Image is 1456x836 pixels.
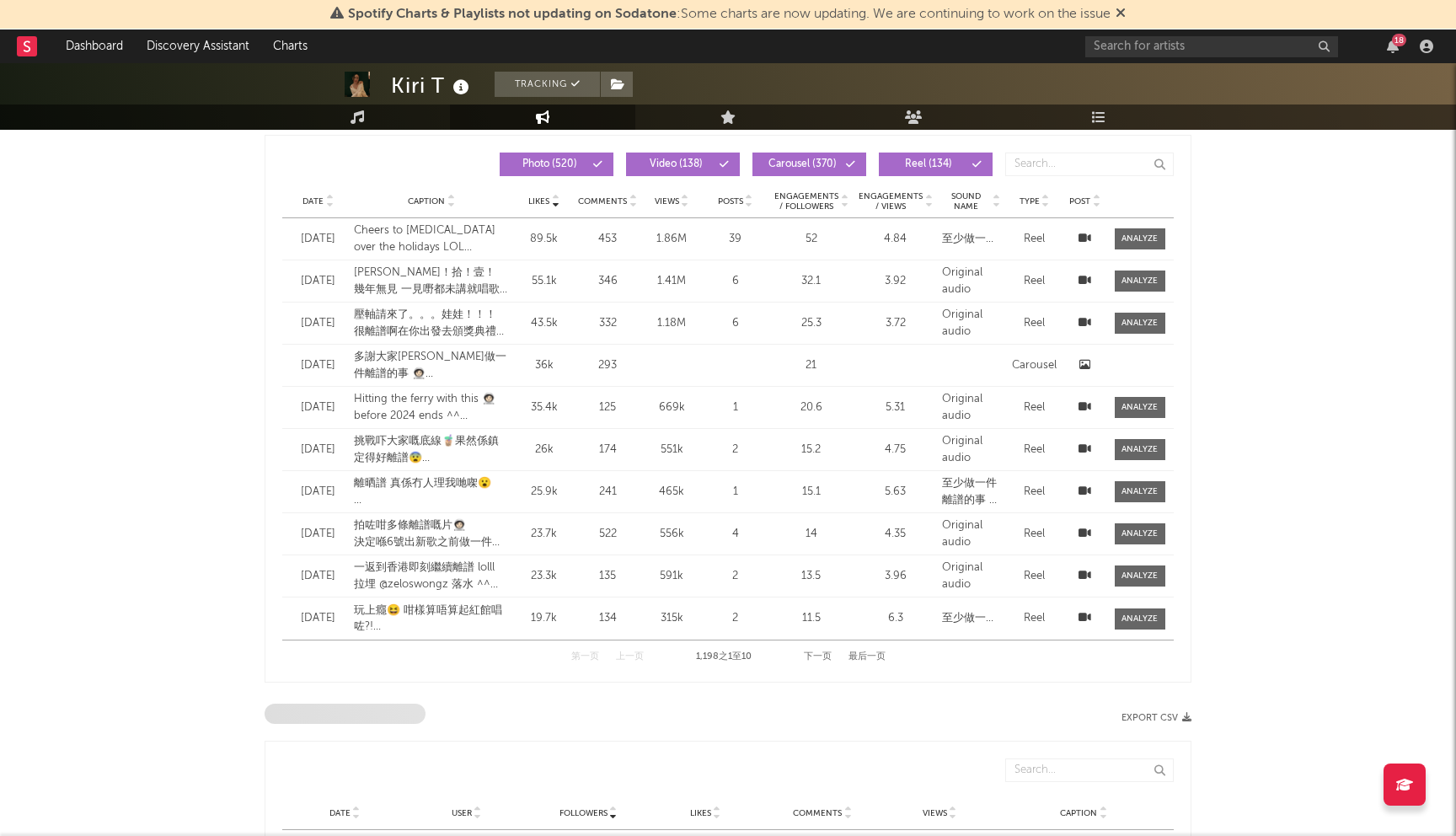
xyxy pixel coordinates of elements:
div: 玩上癮😆 咁樣算唔算起紅館唱咗?! Mom I made it to HKC lollll s/o to @hungkaho 借個場俾我地 [354,603,510,635]
div: 20.6 [773,399,849,416]
span: Spotify Charts & Playlists not updating on Sodatone [348,8,677,21]
div: 35.4k [518,399,570,416]
div: 一返到香港即刻繼續離譜 lolll 拉埋 @zeloswongz 落水 ^^ Thank you love ❤️ 叮叮車唱歌都幾chill 又係完全冇人理我哋 ～ 📽️ @adrian_lhc [354,560,510,592]
div: 591k [645,568,698,585]
div: 43.5k [518,315,570,332]
span: Date [302,196,324,206]
div: 1 [706,399,765,416]
button: 下一页 [804,652,832,662]
div: 1.18M [645,315,698,332]
div: 52 [773,231,849,248]
div: 293 [578,357,637,374]
div: 4.75 [858,442,934,458]
div: 25.9k [518,484,570,501]
div: [DATE] [291,231,345,248]
span: : Some charts are now updating. We are continuing to work on the issue [348,8,1111,21]
div: Original audio [942,517,1001,550]
div: 18 [1392,34,1406,46]
div: Original audio [942,307,1001,340]
div: 2 [706,568,765,585]
div: Reel [1009,484,1060,501]
span: Top Instagram Mentions [265,704,426,724]
div: 1.41M [645,273,698,290]
div: 23.7k [518,526,570,543]
div: 125 [578,399,637,416]
div: 556k [645,526,698,543]
span: Comments [793,808,842,818]
div: Reel [1009,568,1060,585]
div: Reel [1009,610,1060,627]
div: 3.72 [858,315,934,332]
span: Caption [408,196,445,206]
span: Engagements / Followers [773,191,839,212]
button: 第一页 [571,652,599,662]
span: Video ( 138 ) [637,159,715,169]
div: 1,198 之 1 至 10 [677,647,770,667]
button: Export CSV [1121,713,1191,723]
div: Original audio [942,391,1001,424]
div: 6.3 [858,610,934,627]
div: 26k [518,442,570,458]
div: 1.86M [645,231,698,248]
div: 至少做一件離譜的事 [942,610,1001,627]
div: 挑戰吓大家嘅底線🧋果然係鎮定得好離譜😨 Shout out to 大利冰室🧊 & their rich and creamy milk tea:)) 🎥 @adrian_lhc [PERSON_... [354,433,510,466]
div: 2 [706,610,765,627]
div: Original audio [942,265,1001,297]
a: Charts [261,29,319,63]
div: 3.92 [858,273,934,290]
div: 32.1 [773,273,849,290]
button: 上一页 [616,652,644,662]
div: 135 [578,568,637,585]
div: 36k [518,357,570,374]
span: Sound Name [942,191,991,212]
div: [DATE] [291,568,345,585]
div: 174 [578,442,637,458]
div: 11.5 [773,610,849,627]
span: Views [923,808,947,818]
div: 346 [578,273,637,290]
div: 多謝大家[PERSON_NAME]做一件離譜的事 🧑🏻‍🚀 多謝 @cr881903 ❤️ @concertyy @jarielui this song changed so much for ... [354,349,510,382]
div: 拍咗咁多條離譜嘅片🧑🏻‍🚀 決定喺6號出新歌之前做一件最離譜嘅事😝 就係同 @bakehousehk 一齊送出 1⃣️0⃣️0⃣️0⃣️個酸種蛋撻俾1位幸運兒！（就係咁離譜🤯） 1/ 下面留言一... [354,517,510,550]
span: Caption [1060,808,1097,818]
div: Reel [1009,315,1060,332]
span: Reel ( 134 ) [890,159,967,169]
div: 5.63 [858,484,934,501]
div: 465k [645,484,698,501]
span: Likes [690,808,711,818]
div: 15.1 [773,484,849,501]
div: 14 [773,526,849,543]
div: 1 [706,484,765,501]
div: 6 [706,273,765,290]
div: Original audio [942,560,1001,592]
div: 15.2 [773,442,849,458]
div: 522 [578,526,637,543]
span: User [452,808,472,818]
div: Hitting the ferry with this 🧑🏻‍🚀 before 2024 ends ^^ 海陸空嚟講 唔好放過個海LOL s/o to @karsonliu for making... [354,391,510,424]
span: Photo ( 520 ) [511,159,588,169]
div: 19.7k [518,610,570,627]
div: [DATE] [291,315,345,332]
span: Comments [578,196,627,206]
a: Discovery Assistant [135,29,261,63]
div: 134 [578,610,637,627]
button: Reel(134) [879,153,993,176]
div: 315k [645,610,698,627]
div: [DATE] [291,399,345,416]
div: 332 [578,315,637,332]
span: Type [1020,196,1040,206]
span: Dismiss [1116,8,1126,21]
div: 4.84 [858,231,934,248]
span: Followers [559,808,608,818]
span: Posts [718,196,743,206]
div: Reel [1009,399,1060,416]
div: 39 [706,231,765,248]
input: Search for artists [1085,36,1338,57]
div: 3.96 [858,568,934,585]
a: Dashboard [54,29,135,63]
div: 至少做一件肥佬的事 [942,231,1001,248]
span: Post [1069,196,1090,206]
div: 6 [706,315,765,332]
button: Video(138) [626,153,740,176]
div: [DATE] [291,357,345,374]
div: 2 [706,442,765,458]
